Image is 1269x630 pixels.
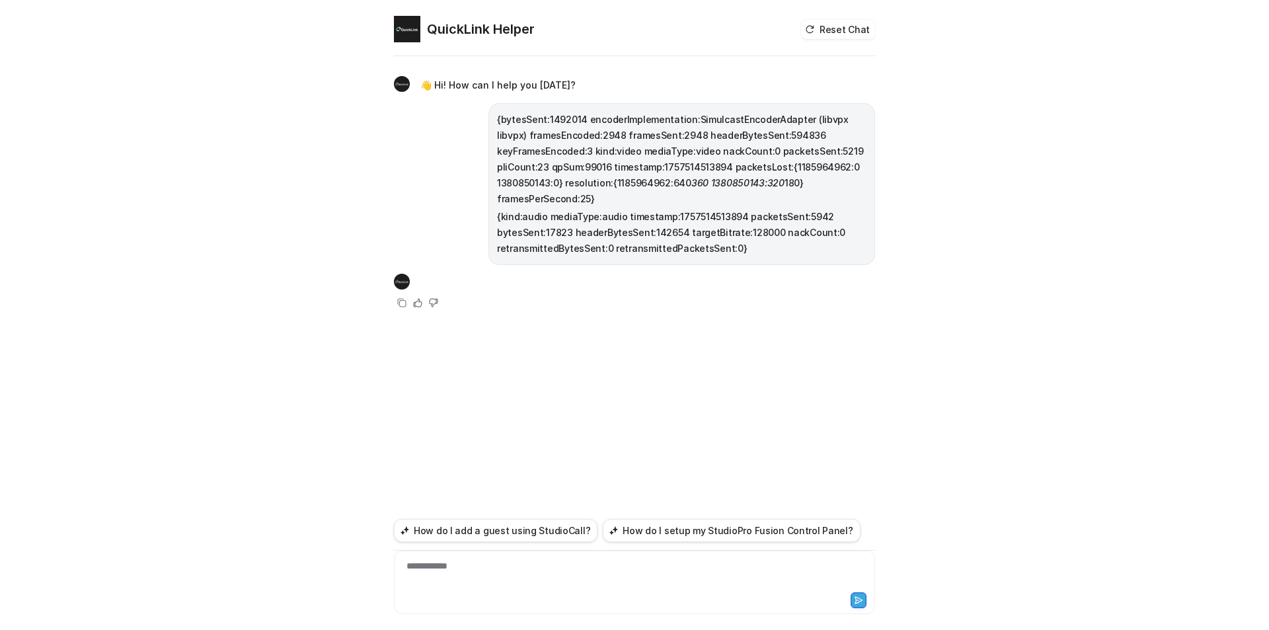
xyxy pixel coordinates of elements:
[801,20,875,39] button: Reset Chat
[427,20,535,38] h2: QuickLink Helper
[497,209,866,256] p: {kind:audio mediaType:audio timestamp:1757514513894 packetsSent:5942 bytesSent:17823 headerBytesS...
[394,16,420,42] img: Widget
[691,177,785,188] em: 360 1380850143:320
[497,112,866,207] p: {bytesSent:1492014 encoderImplementation:SimulcastEncoderAdapter (libvpx libvpx) framesEncoded:29...
[394,519,597,542] button: How do I add a guest using StudioCall?
[394,76,410,92] img: Widget
[394,274,410,290] img: Widget
[420,77,576,93] p: 👋 Hi! How can I help you [DATE]?
[603,519,860,542] button: How do I setup my StudioPro Fusion Control Panel?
